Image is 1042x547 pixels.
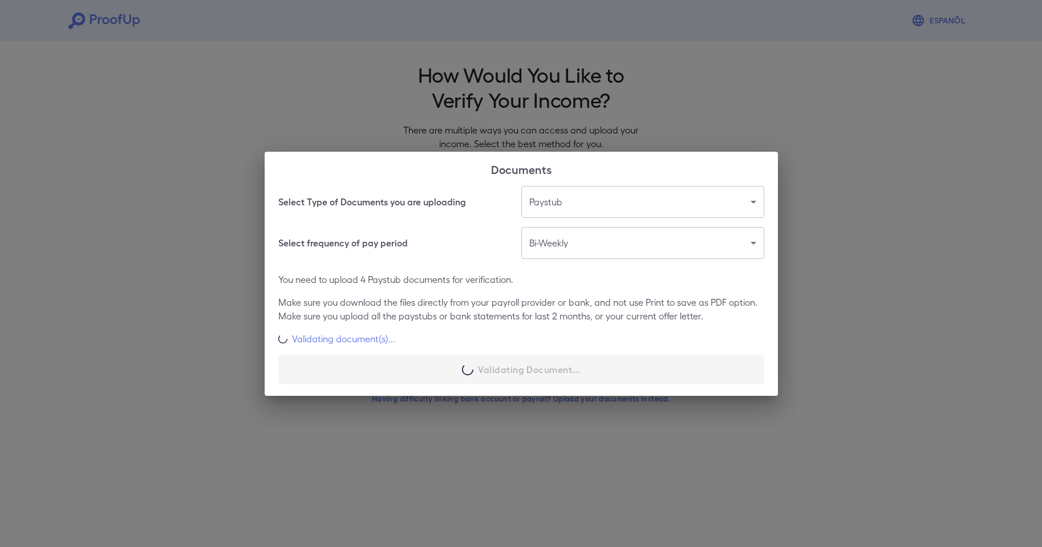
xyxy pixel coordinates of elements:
[278,236,408,250] h6: Select frequency of pay period
[292,332,395,346] p: Validating document(s)...
[278,195,466,209] h6: Select Type of Documents you are uploading
[278,295,764,323] p: Make sure you download the files directly from your payroll provider or bank, and not use Print t...
[278,273,764,286] p: You need to upload 4 Paystub documents for verification.
[265,152,778,186] h2: Documents
[521,227,764,259] div: Bi-Weekly
[521,186,764,218] div: Paystub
